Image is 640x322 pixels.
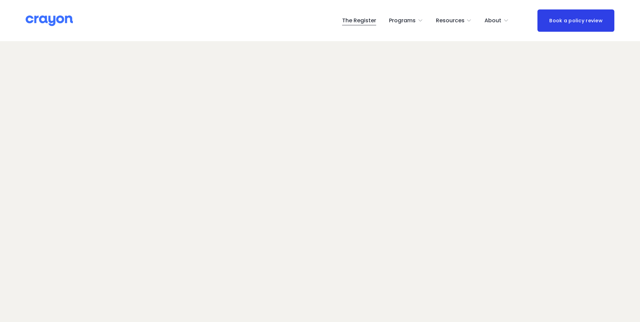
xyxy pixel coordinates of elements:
a: Book a policy review [537,9,614,31]
a: folder dropdown [436,15,472,26]
span: About [484,16,501,26]
span: Resources [436,16,465,26]
span: Programs [389,16,416,26]
a: folder dropdown [484,15,509,26]
a: The Register [342,15,376,26]
img: Crayon [26,15,73,27]
a: folder dropdown [389,15,423,26]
